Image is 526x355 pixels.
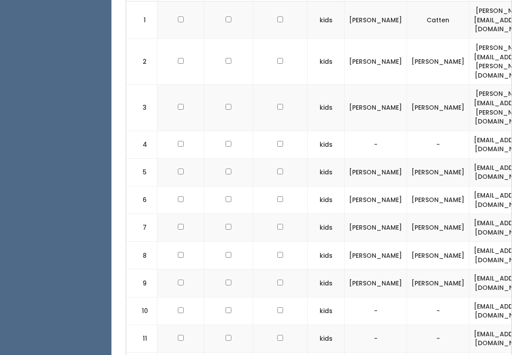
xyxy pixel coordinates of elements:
[308,242,345,269] td: kids
[407,214,469,242] td: [PERSON_NAME]
[126,85,157,131] td: 3
[126,158,157,186] td: 5
[308,297,345,325] td: kids
[126,1,157,38] td: 1
[308,325,345,352] td: kids
[308,214,345,242] td: kids
[126,297,157,325] td: 10
[126,186,157,214] td: 6
[126,269,157,297] td: 9
[345,85,407,131] td: [PERSON_NAME]
[407,186,469,214] td: [PERSON_NAME]
[345,158,407,186] td: [PERSON_NAME]
[407,1,469,38] td: Catten
[407,269,469,297] td: [PERSON_NAME]
[345,39,407,85] td: [PERSON_NAME]
[345,131,407,158] td: -
[308,39,345,85] td: kids
[126,214,157,242] td: 7
[407,242,469,269] td: [PERSON_NAME]
[308,186,345,214] td: kids
[308,85,345,131] td: kids
[407,85,469,131] td: [PERSON_NAME]
[345,325,407,352] td: -
[345,1,407,38] td: [PERSON_NAME]
[407,131,469,158] td: -
[308,158,345,186] td: kids
[308,131,345,158] td: kids
[407,158,469,186] td: [PERSON_NAME]
[345,297,407,325] td: -
[126,131,157,158] td: 4
[126,325,157,352] td: 11
[126,242,157,269] td: 8
[345,242,407,269] td: [PERSON_NAME]
[126,39,157,85] td: 2
[407,325,469,352] td: -
[345,186,407,214] td: [PERSON_NAME]
[308,1,345,38] td: kids
[345,269,407,297] td: [PERSON_NAME]
[308,269,345,297] td: kids
[407,297,469,325] td: -
[407,39,469,85] td: [PERSON_NAME]
[345,214,407,242] td: [PERSON_NAME]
